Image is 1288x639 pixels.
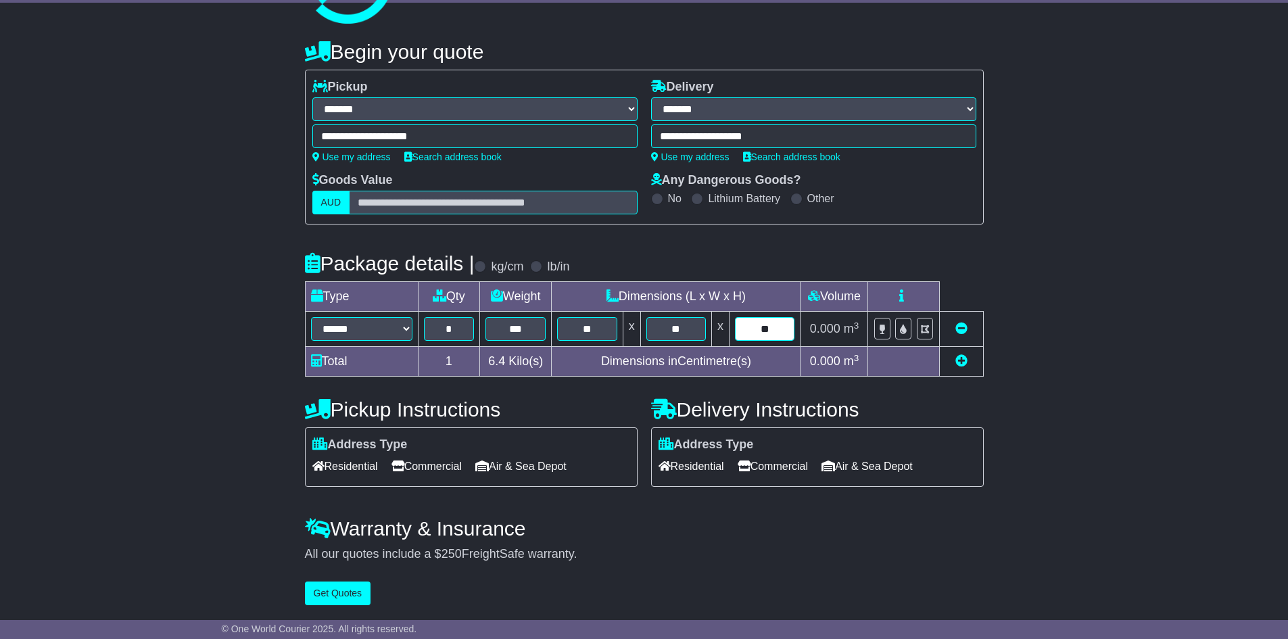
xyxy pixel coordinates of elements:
label: AUD [312,191,350,214]
label: Pickup [312,80,368,95]
td: Weight [480,282,552,312]
td: Volume [801,282,868,312]
span: m [844,322,859,335]
td: Total [305,347,418,377]
td: x [712,312,730,347]
label: Address Type [659,437,754,452]
label: Any Dangerous Goods? [651,173,801,188]
h4: Delivery Instructions [651,398,984,421]
h4: Package details | [305,252,475,275]
td: Kilo(s) [480,347,552,377]
a: Use my address [651,151,730,162]
span: Air & Sea Depot [475,456,567,477]
a: Add new item [955,354,968,368]
span: 6.4 [488,354,505,368]
label: Delivery [651,80,714,95]
td: Dimensions (L x W x H) [552,282,801,312]
h4: Warranty & Insurance [305,517,984,540]
span: Residential [659,456,724,477]
td: Dimensions in Centimetre(s) [552,347,801,377]
span: Air & Sea Depot [821,456,913,477]
td: 1 [418,347,480,377]
span: m [844,354,859,368]
label: Goods Value [312,173,393,188]
td: Type [305,282,418,312]
td: Qty [418,282,480,312]
a: Use my address [312,151,391,162]
span: 0.000 [810,322,840,335]
label: No [668,192,682,205]
label: lb/in [547,260,569,275]
span: © One World Courier 2025. All rights reserved. [222,623,417,634]
span: Commercial [391,456,462,477]
span: 250 [442,547,462,561]
button: Get Quotes [305,582,371,605]
label: Lithium Battery [708,192,780,205]
a: Remove this item [955,322,968,335]
td: x [623,312,640,347]
h4: Pickup Instructions [305,398,638,421]
h4: Begin your quote [305,41,984,63]
span: 0.000 [810,354,840,368]
label: Other [807,192,834,205]
a: Search address book [743,151,840,162]
sup: 3 [854,321,859,331]
span: Commercial [738,456,808,477]
label: kg/cm [491,260,523,275]
a: Search address book [404,151,502,162]
div: All our quotes include a $ FreightSafe warranty. [305,547,984,562]
sup: 3 [854,353,859,363]
span: Residential [312,456,378,477]
label: Address Type [312,437,408,452]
